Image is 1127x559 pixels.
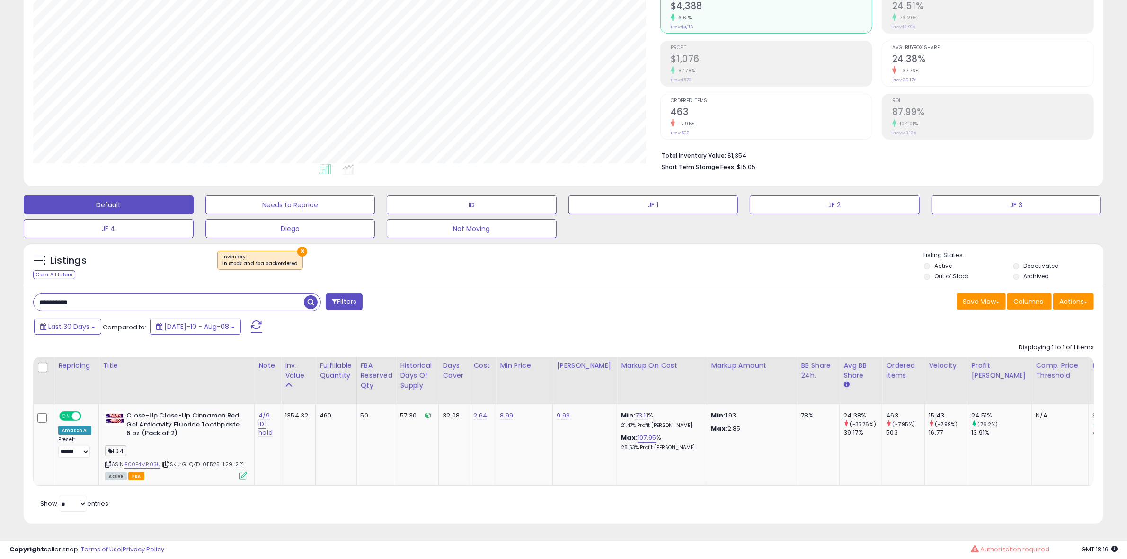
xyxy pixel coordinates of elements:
span: | SKU: G-QKD-011525-1.29-221 [162,461,244,468]
div: ROI [1092,361,1127,371]
h2: 24.38% [892,53,1093,66]
div: 13.91% [971,428,1031,437]
small: -37.76% [896,67,920,74]
a: B00E4MR03U [124,461,160,469]
small: (76.2%) [978,420,998,428]
div: Ordered Items [886,361,921,381]
small: (-37.76%) [850,420,876,428]
button: Save View [957,293,1006,310]
div: Fulfillable Quantity [319,361,352,381]
button: JF 4 [24,219,194,238]
label: Out of Stock [934,272,969,280]
small: -7.95% [675,120,696,127]
small: Prev: 13.91% [892,24,915,30]
small: Prev: 39.17% [892,77,916,83]
h2: 463 [671,106,872,119]
b: Short Term Storage Fees: [662,163,736,171]
div: Cost [474,361,492,371]
div: 460 [319,411,349,420]
div: 78% [801,411,832,420]
h2: $1,076 [671,53,872,66]
p: Listing States: [924,251,1103,260]
span: Inventory : [222,253,298,267]
button: JF 3 [932,195,1101,214]
span: Profit [671,45,872,51]
strong: Min: [711,411,725,420]
li: $1,354 [662,149,1087,160]
div: Note [258,361,277,371]
button: Not Moving [387,219,557,238]
button: Diego [205,219,375,238]
a: Terms of Use [81,545,121,554]
a: 4/9 ID: hold [258,411,273,437]
div: 57.30 [400,411,431,420]
button: JF 1 [568,195,738,214]
span: Avg. Buybox Share [892,45,1093,51]
img: 415MV+LaidL._SL40_.jpg [105,411,124,426]
th: The percentage added to the cost of goods (COGS) that forms the calculator for Min & Max prices. [617,357,707,404]
div: Title [103,361,250,371]
b: Total Inventory Value: [662,151,726,160]
div: Velocity [929,361,963,371]
span: FBA [128,472,144,480]
div: Avg BB Share [843,361,878,381]
div: Historical Days Of Supply [400,361,435,390]
div: Min Price [500,361,549,371]
h5: Listings [50,254,87,267]
div: Markup on Cost [621,361,703,371]
small: Prev: $573 [671,77,692,83]
button: Actions [1053,293,1094,310]
div: Displaying 1 to 1 of 1 items [1019,343,1094,352]
label: Deactivated [1024,262,1059,270]
div: seller snap | | [9,545,164,554]
h2: 87.99% [892,106,1093,119]
span: Columns [1013,297,1043,306]
p: 1.93 [711,411,790,420]
b: Max: [621,433,638,442]
button: Columns [1007,293,1052,310]
div: 15.43 [929,411,967,420]
span: ROI [892,98,1093,104]
div: in stock and fba backordered [222,260,298,267]
div: 1354.32 [285,411,308,420]
a: 73.11 [635,411,648,420]
button: Filters [326,293,363,310]
button: Last 30 Days [34,319,101,335]
small: Prev: 503 [671,130,690,136]
span: $15.05 [737,162,755,171]
div: Amazon AI [58,426,91,435]
small: 87.78% [675,67,695,74]
div: Comp. Price Threshold [1036,361,1084,381]
div: Markup Amount [711,361,793,371]
div: Profit [PERSON_NAME] [971,361,1028,381]
b: Close-Up Close-Up Cinnamon Red Gel Anticavity Fluoride Toothpaste, 6 oz (Pack of 2) [126,411,241,440]
a: 8.99 [500,411,513,420]
small: Avg BB Share. [843,381,849,389]
div: N/A [1036,411,1081,420]
strong: Copyright [9,545,44,554]
button: × [297,247,307,257]
span: All listings currently available for purchase on Amazon [105,472,127,480]
p: 2.85 [711,425,790,433]
div: % [621,434,700,451]
button: JF 2 [750,195,920,214]
p: 28.53% Profit [PERSON_NAME] [621,444,700,451]
label: Archived [1024,272,1049,280]
button: Default [24,195,194,214]
div: 503 [886,428,924,437]
div: 24.38% [843,411,882,420]
span: ID.4 [105,445,126,456]
div: ASIN: [105,411,247,479]
small: 76.20% [896,14,918,21]
span: Compared to: [103,323,146,332]
span: 2025-09-8 18:16 GMT [1081,545,1118,554]
div: FBA Reserved Qty [361,361,392,390]
div: Days Cover [443,361,465,381]
div: 50 [361,411,389,420]
small: (-7.99%) [935,420,958,428]
div: Preset: [58,436,91,458]
div: Inv. value [285,361,311,381]
p: 21.47% Profit [PERSON_NAME] [621,422,700,429]
div: Clear All Filters [33,270,75,279]
button: Needs to Reprice [205,195,375,214]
